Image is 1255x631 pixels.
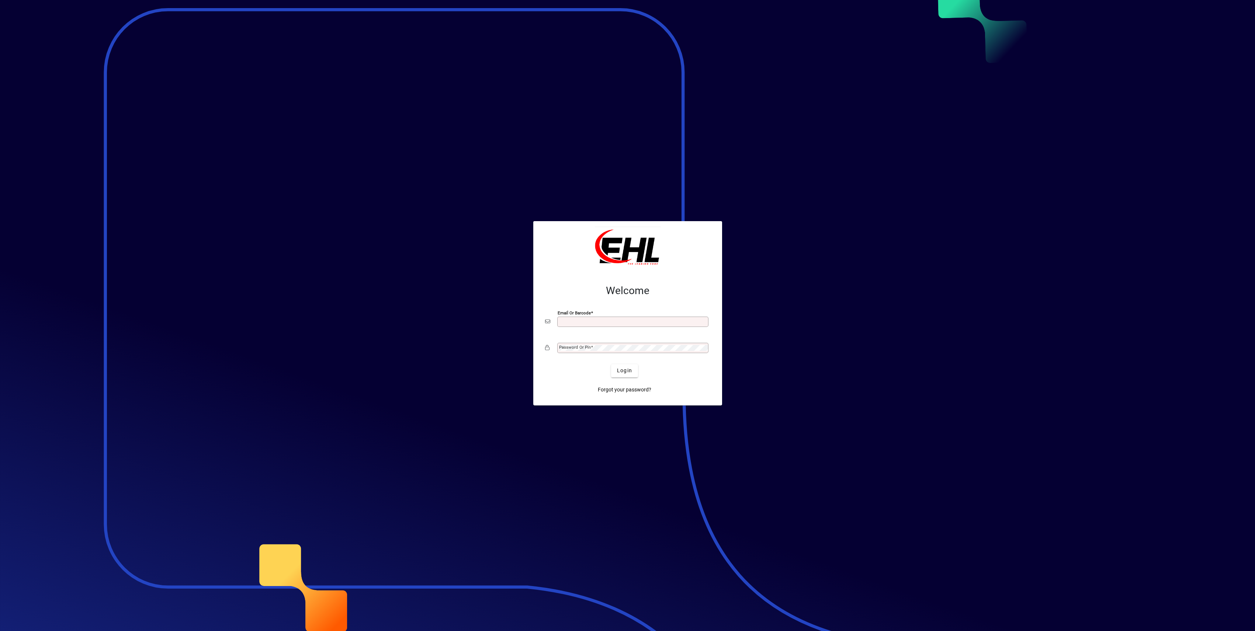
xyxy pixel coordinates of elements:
mat-label: Password or Pin [559,345,591,350]
mat-label: Email or Barcode [558,310,591,315]
span: Login [617,367,632,374]
a: Forgot your password? [595,383,654,397]
h2: Welcome [545,285,710,297]
button: Login [611,364,638,377]
span: Forgot your password? [598,386,651,394]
